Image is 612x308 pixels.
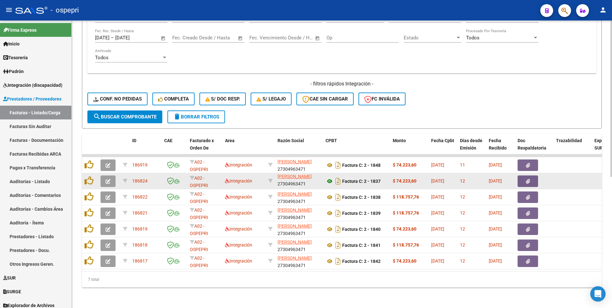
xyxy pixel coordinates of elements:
[334,224,342,234] i: Descargar documento
[190,207,208,220] span: A02 - OSPEPRI
[225,162,252,167] span: Integración
[489,210,502,215] span: [DATE]
[256,96,286,102] span: S/ legajo
[5,6,13,14] mat-icon: menu
[431,210,444,215] span: [DATE]
[334,208,342,218] i: Descargar documento
[225,194,252,199] span: Integración
[302,96,348,102] span: CAE SIN CARGAR
[164,138,173,143] span: CAE
[515,134,553,162] datatable-header-cell: Doc Respaldatoria
[518,138,546,150] span: Doc Respaldatoria
[431,258,444,263] span: [DATE]
[132,162,148,167] span: 186919
[132,242,148,247] span: 186818
[393,242,419,247] strong: $ 118.757,76
[590,286,606,302] div: Open Intercom Messenger
[393,162,416,167] strong: $ 74.223,60
[334,160,342,170] i: Descargar documento
[342,243,381,248] strong: Factura C: 2 - 1841
[225,178,252,183] span: Integración
[132,210,148,215] span: 186821
[251,93,292,105] button: S/ legajo
[132,194,148,199] span: 186822
[326,138,337,143] span: CPBT
[95,55,109,61] span: Todos
[225,226,252,231] span: Integración
[429,134,457,162] datatable-header-cell: Fecha Cpbt
[431,242,444,247] span: [DATE]
[531,15,538,22] button: Open calendar
[115,35,146,41] input: Fecha fin
[431,178,444,183] span: [DATE]
[460,258,465,263] span: 12
[460,178,465,183] span: 12
[111,35,114,41] span: –
[3,82,62,89] span: Integración (discapacidad)
[466,35,479,41] span: Todos
[278,223,320,236] div: 27304963471
[173,113,181,120] mat-icon: delete
[489,258,502,263] span: [DATE]
[431,194,444,199] span: [DATE]
[460,210,465,215] span: 12
[3,95,61,102] span: Prestadores / Proveedores
[225,210,252,215] span: Integración
[190,239,208,252] span: A02 - OSPEPRI
[225,242,252,247] span: Integración
[225,138,235,143] span: Area
[158,96,189,102] span: Completa
[278,174,312,179] span: [PERSON_NAME]
[489,138,507,150] span: Fecha Recibido
[393,210,419,215] strong: $ 118.757,76
[237,35,244,42] button: Open calendar
[152,93,195,105] button: Completa
[393,178,416,183] strong: $ 74.223,60
[281,35,312,41] input: Fecha fin
[278,174,320,188] div: 27304963471
[431,138,454,143] span: Fecha Cpbt
[93,96,142,102] span: Conf. no pedidas
[556,138,582,143] span: Trazabilidad
[3,40,20,47] span: Inicio
[160,35,167,42] button: Open calendar
[278,207,320,220] div: 27304963471
[393,138,406,143] span: Monto
[93,114,157,120] span: Buscar Comprobante
[342,163,381,168] strong: Factura C: 2 - 1848
[3,68,24,75] span: Padrón
[130,134,162,162] datatable-header-cell: ID
[393,258,416,263] strong: $ 74.223,60
[190,175,208,188] span: A02 - OSPEPRI
[460,194,465,199] span: 12
[489,226,502,231] span: [DATE]
[132,178,148,183] span: 186824
[364,96,400,102] span: FC Inválida
[3,274,16,281] span: SUR
[486,134,515,162] datatable-header-cell: Fecha Recibido
[278,223,312,229] span: [PERSON_NAME]
[278,239,320,252] div: 27304963471
[323,134,390,162] datatable-header-cell: CPBT
[278,138,304,143] span: Razón Social
[334,192,342,202] i: Descargar documento
[314,35,321,42] button: Open calendar
[278,190,320,204] div: 27304963471
[3,54,28,61] span: Tesorería
[342,195,381,200] strong: Factura C: 2 - 1838
[51,3,79,17] span: - ospepri
[132,258,148,263] span: 186817
[342,211,381,216] strong: Factura C: 2 - 1839
[489,162,502,167] span: [DATE]
[199,93,246,105] button: S/ Doc Resp.
[3,27,36,34] span: Firma Express
[342,179,381,184] strong: Factura C: 2 - 1837
[225,258,252,263] span: Integración
[334,176,342,186] i: Descargar documento
[167,110,225,123] button: Borrar Filtros
[278,159,312,164] span: [PERSON_NAME]
[132,138,136,143] span: ID
[460,162,465,167] span: 11
[334,256,342,266] i: Descargar documento
[460,138,482,150] span: Días desde Emisión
